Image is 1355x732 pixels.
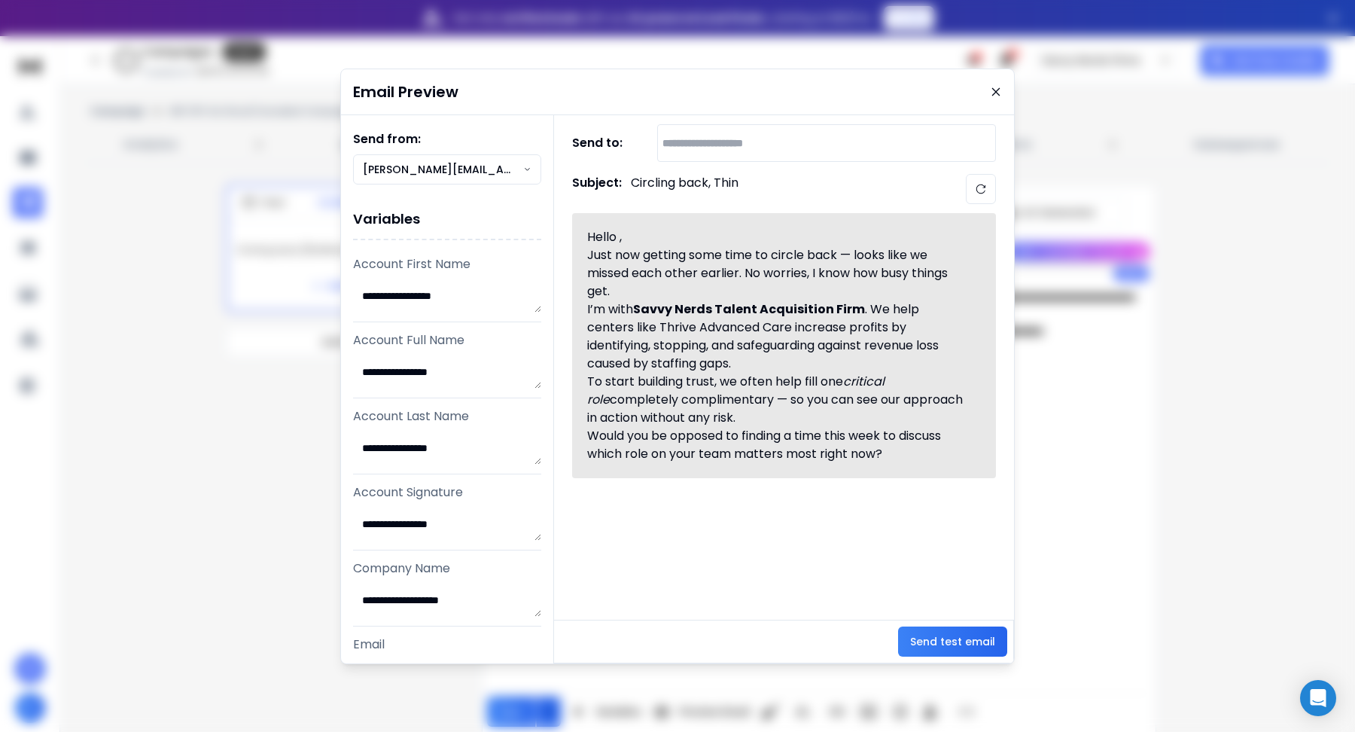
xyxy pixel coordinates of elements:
[587,228,964,246] div: Hello ,
[353,200,541,240] h1: Variables
[631,174,738,204] p: Circling back, Thin
[353,636,541,654] p: Email
[587,373,964,427] div: To start building trust, we often help fill one completely complimentary — so you can see our app...
[363,162,523,177] p: [PERSON_NAME][EMAIL_ADDRESS][DOMAIN_NAME]
[353,81,458,102] h1: Email Preview
[353,560,541,578] p: Company Name
[587,373,888,408] em: critical role
[587,246,964,300] div: Just now getting some time to circle back — looks like we missed each other earlier. No worries, ...
[353,255,541,273] p: Account First Name
[572,174,622,204] h1: Subject:
[353,331,541,349] p: Account Full Name
[587,427,964,463] div: Would you be opposed to finding a time this week to discuss which role on your team matters most ...
[353,483,541,502] p: Account Signature
[587,300,964,373] div: I’m with . We help centers like Thrive Advanced Care increase profits by identifying, stopping, a...
[1300,680,1336,716] div: Open Intercom Messenger
[898,627,1007,657] button: Send test email
[353,407,541,425] p: Account Last Name
[572,134,632,152] h1: Send to:
[353,130,541,148] h1: Send from:
[633,300,865,318] strong: Savvy Nerds Talent Acquisition Firm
